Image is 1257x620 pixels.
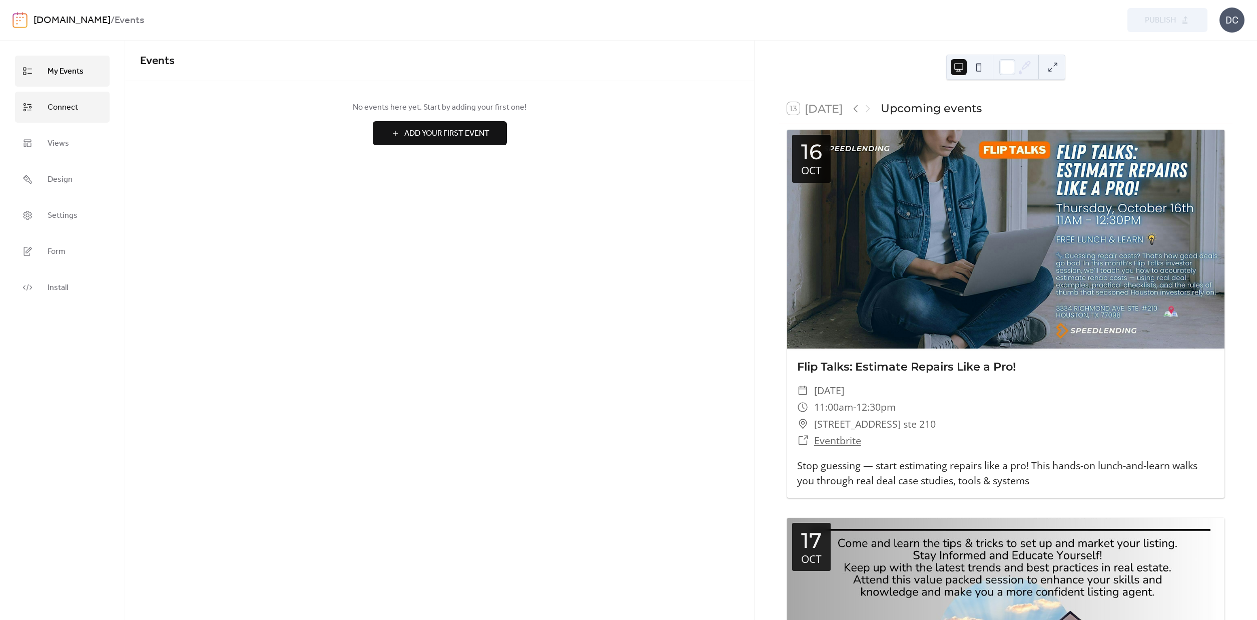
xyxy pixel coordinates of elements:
div: Upcoming events [881,100,982,117]
span: Design [48,172,73,188]
span: Form [48,244,66,260]
span: Events [140,50,175,72]
a: Design [15,164,110,195]
a: Flip Talks: Estimate Repairs Like a Pro! [797,360,1016,374]
span: 12:30pm [856,399,896,415]
div: Stop guessing — start estimating repairs like a pro! This hands-on lunch-and-learn walks you thro... [787,458,1224,488]
a: Connect [15,92,110,123]
div: ​ [797,399,808,415]
span: [STREET_ADDRESS] ste 210 [814,416,936,432]
span: Settings [48,208,78,224]
span: My Events [48,64,84,80]
span: Connect [48,100,78,116]
a: Form [15,236,110,267]
div: Oct [801,165,822,176]
b: / [111,11,115,30]
div: ​ [797,382,808,399]
a: Settings [15,200,110,231]
span: [DATE] [814,382,844,399]
button: Add Your First Event [373,121,507,145]
a: [DOMAIN_NAME] [34,11,111,30]
a: Add Your First Event [140,121,739,145]
div: 16 [801,141,822,162]
span: - [853,399,856,415]
div: DC [1219,8,1244,33]
a: Views [15,128,110,159]
img: logo [13,12,28,28]
div: 17 [801,530,822,551]
span: Views [48,136,69,152]
div: Oct [801,554,822,564]
a: Install [15,272,110,303]
span: No events here yet. Start by adding your first one! [140,102,739,114]
span: Add Your First Event [404,128,489,140]
span: 11:00am [814,399,853,415]
span: Install [48,280,68,296]
a: My Events [15,56,110,87]
b: Events [115,11,144,30]
a: Eventbrite [814,434,861,447]
div: ​ [797,416,808,432]
div: ​ [797,432,808,449]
